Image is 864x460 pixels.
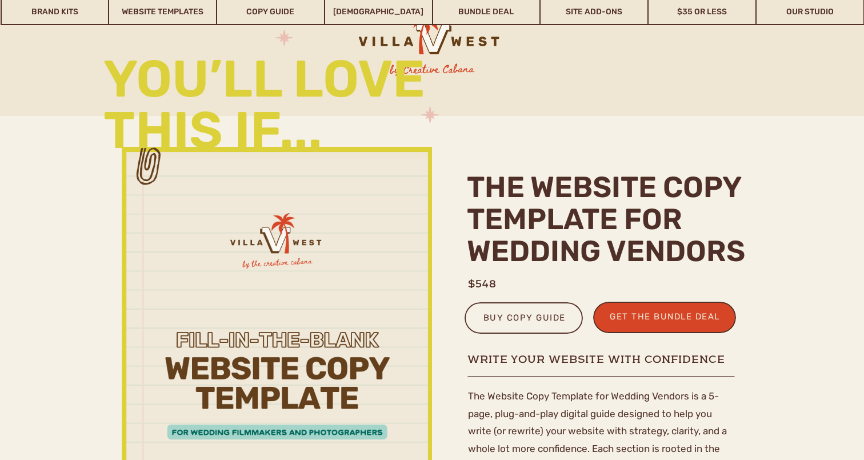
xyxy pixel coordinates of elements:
[381,61,484,78] h3: by Creative Cabana
[467,353,739,382] h1: Write Your Website With Confidence
[478,310,570,329] a: buy copy guide
[468,277,529,291] h1: $548
[604,309,726,328] a: get the bundle deal
[103,54,432,195] p: You’ll love this if...
[467,171,819,265] h2: The Website Copy Template for Wedding Vendors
